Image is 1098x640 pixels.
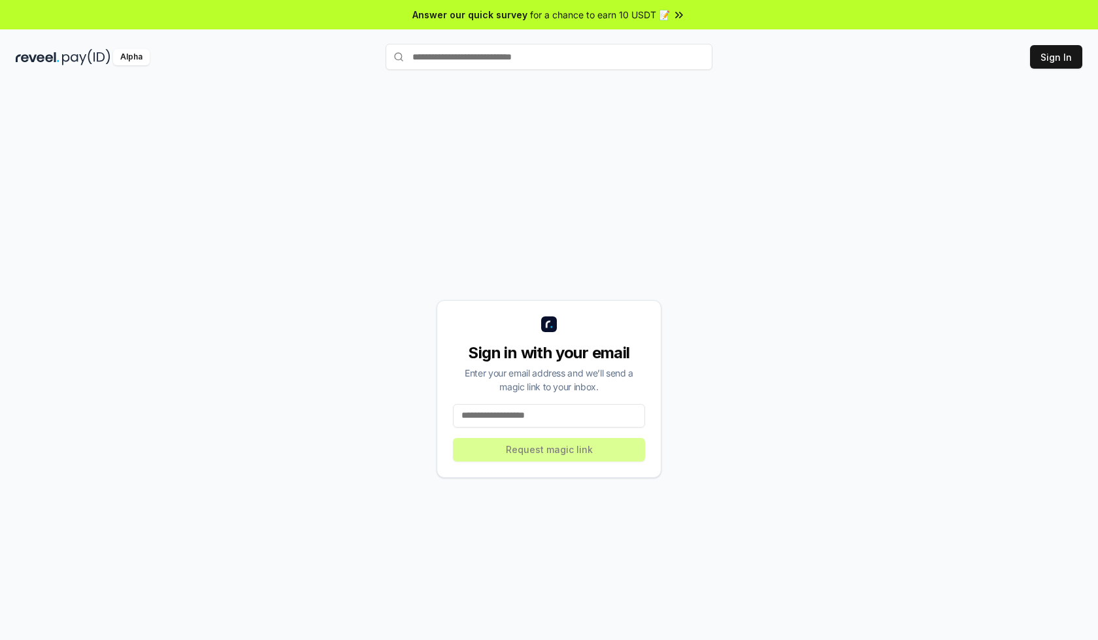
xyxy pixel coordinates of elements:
[453,343,645,363] div: Sign in with your email
[453,366,645,394] div: Enter your email address and we’ll send a magic link to your inbox.
[113,49,150,65] div: Alpha
[412,8,527,22] span: Answer our quick survey
[1030,45,1082,69] button: Sign In
[16,49,59,65] img: reveel_dark
[541,316,557,332] img: logo_small
[62,49,110,65] img: pay_id
[530,8,670,22] span: for a chance to earn 10 USDT 📝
